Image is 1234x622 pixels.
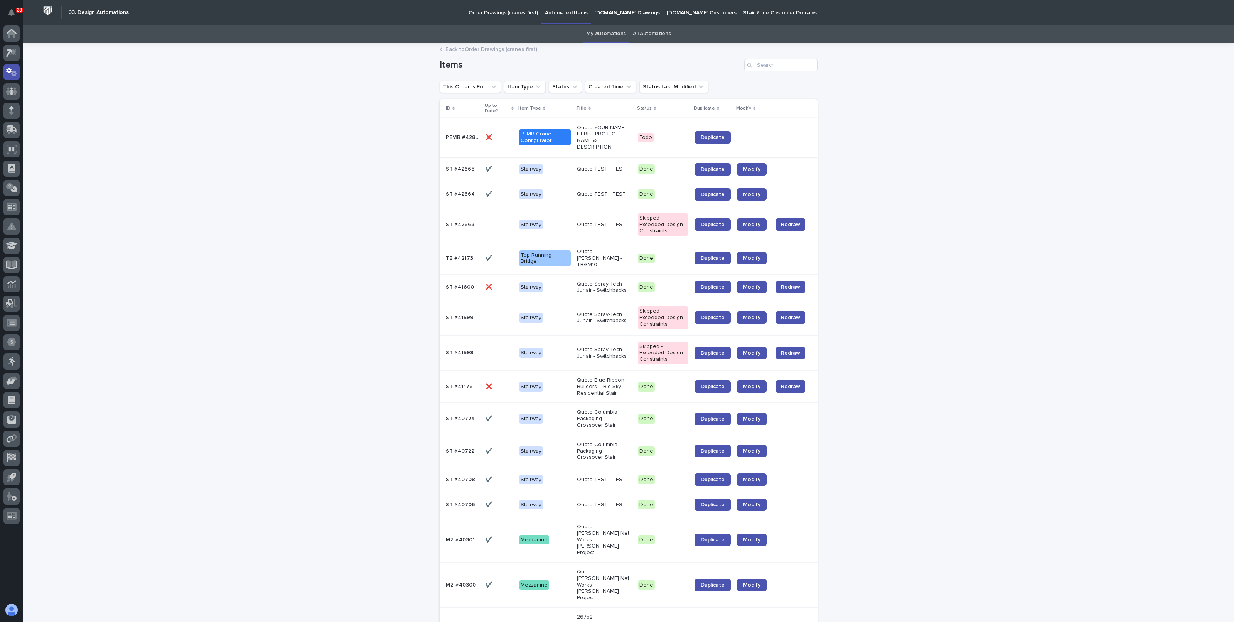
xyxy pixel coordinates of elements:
button: Redraw [776,218,805,231]
tr: PEMB #42832PEMB #42832 ❌❌ PEMB Crane ConfiguratorQuote YOUR NAME HERE - PROJECT NAME & DESCRIPTIO... [440,118,818,157]
a: Duplicate [695,347,731,359]
a: Modify [737,413,767,425]
p: Quote Spray-Tech Junair - Switchbacks [577,311,632,325]
p: ✔️ [486,164,494,172]
tr: ST #41598ST #41598 -- StairwayQuote Spray-Tech Junair - SwitchbacksSkipped - Exceeded Design Cons... [440,335,818,370]
span: Duplicate [701,135,725,140]
p: MZ #40301 [446,535,476,543]
span: Modify [743,222,760,227]
p: ST #41599 [446,313,475,321]
span: Redraw [781,314,800,321]
tr: ST #40708ST #40708 ✔️✔️ StairwayQuote TEST - TESTDoneDuplicateModify [440,467,818,492]
p: Modify [736,104,751,113]
span: Redraw [781,349,800,357]
tr: ST #40724ST #40724 ✔️✔️ StairwayQuote Columbia Packaging - Crossover StairDoneDuplicateModify [440,403,818,435]
p: Quote TEST - TEST [577,166,632,172]
tr: MZ #40300MZ #40300 ✔️✔️ MezzanineQuote [PERSON_NAME] Net Works - [PERSON_NAME] ProjectDoneDuplica... [440,563,818,608]
p: Quote [PERSON_NAME] - TRGM10 [577,248,632,268]
div: Done [638,535,655,545]
span: Duplicate [701,416,725,422]
p: ✔️ [486,189,494,198]
div: Done [638,164,655,174]
button: Item Type [504,81,546,93]
p: Quote Columbia Packaging - Crossover Stair [577,441,632,461]
a: Duplicate [695,579,731,591]
a: Duplicate [695,413,731,425]
span: Modify [743,582,760,588]
p: Duplicate [694,104,715,113]
p: Up to Date? [485,101,509,116]
button: Created Time [585,81,636,93]
p: ST #41598 [446,348,475,356]
span: Modify [743,448,760,454]
p: ST #40708 [446,475,477,483]
a: Duplicate [695,252,731,264]
p: ✔️ [486,580,494,588]
span: Duplicate [701,350,725,356]
p: ST #40706 [446,500,477,508]
div: Stairway [519,189,543,199]
p: ST #40722 [446,446,476,455]
a: Modify [737,163,767,176]
p: Quote Spray-Tech Junair - Switchbacks [577,281,632,294]
span: Modify [743,384,760,389]
span: Duplicate [701,537,725,543]
p: Quote Spray-Tech Junair - Switchbacks [577,346,632,360]
a: Duplicate [695,445,731,457]
p: ST #42665 [446,164,476,172]
span: Duplicate [701,384,725,389]
button: users-avatar [3,602,20,618]
p: TB #42173 [446,254,475,262]
h2: 03. Design Automations [68,9,129,16]
tr: ST #40722ST #40722 ✔️✔️ StairwayQuote Columbia Packaging - Crossover StairDoneDuplicateModify [440,435,818,467]
a: Modify [737,218,767,231]
a: Duplicate [695,131,731,144]
a: Duplicate [695,218,731,231]
p: Item Type [518,104,541,113]
a: Modify [737,281,767,293]
p: Quote TEST - TEST [577,477,632,483]
p: - [486,220,489,228]
span: Duplicate [701,192,725,197]
p: ST #42663 [446,220,476,228]
p: Quote TEST - TEST [577,191,632,198]
p: ST #40724 [446,414,476,422]
div: Stairway [519,475,543,485]
span: Modify [743,284,760,290]
p: ✔️ [486,475,494,483]
p: ST #41176 [446,382,474,390]
div: Skipped - Exceeded Design Constraints [638,342,688,364]
a: Modify [737,579,767,591]
span: Duplicate [701,502,725,507]
div: Done [638,282,655,292]
span: Duplicate [701,582,725,588]
a: Modify [737,499,767,511]
span: Modify [743,350,760,356]
div: Done [638,475,655,485]
span: Redraw [781,383,800,390]
tr: ST #41599ST #41599 -- StairwayQuote Spray-Tech Junair - SwitchbacksSkipped - Exceeded Design Cons... [440,300,818,335]
a: All Automations [633,25,671,43]
div: Mezzanine [519,580,549,590]
tr: ST #41600ST #41600 ❌❌ StairwayQuote Spray-Tech Junair - SwitchbacksDoneDuplicateModifyRedraw [440,274,818,300]
p: ✔️ [486,500,494,508]
p: ST #41600 [446,282,475,291]
p: - [486,313,489,321]
p: Quote [PERSON_NAME] Net Works - [PERSON_NAME] Project [577,569,632,601]
a: Modify [737,473,767,486]
div: Done [638,446,655,456]
span: Redraw [781,221,800,228]
div: Todo [638,133,654,142]
img: Workspace Logo [40,3,55,18]
a: Duplicate [695,163,731,176]
a: Duplicate [695,534,731,546]
span: Duplicate [701,448,725,454]
a: Modify [737,380,767,393]
a: Modify [737,311,767,324]
p: ❌ [486,133,494,141]
a: Duplicate [695,188,731,201]
p: ID [446,104,450,113]
div: Stairway [519,164,543,174]
a: Duplicate [695,281,731,293]
button: Notifications [3,5,20,21]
